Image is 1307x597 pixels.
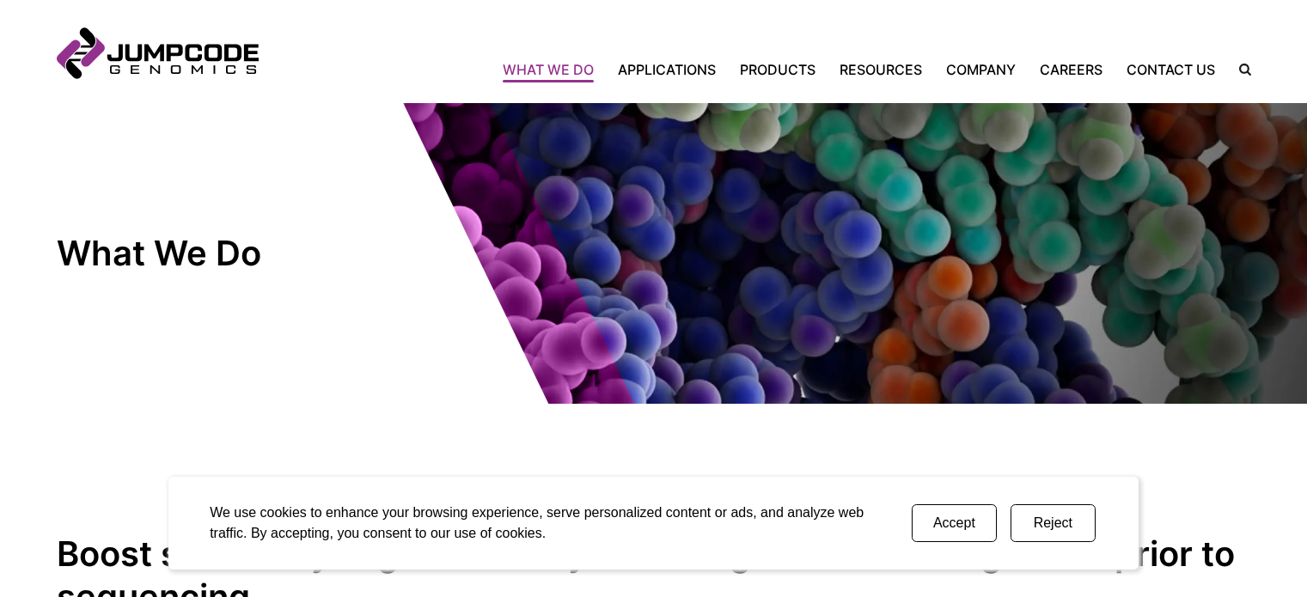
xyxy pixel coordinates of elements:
[606,59,728,80] a: Applications
[728,59,828,80] a: Products
[210,505,864,540] span: We use cookies to enhance your browsing experience, serve personalized content or ads, and analyz...
[934,59,1028,80] a: Company
[912,504,997,542] button: Accept
[259,59,1227,80] nav: Primary Navigation
[1227,64,1251,76] label: Search the site.
[57,232,366,275] h1: What We Do
[1011,504,1096,542] button: Reject
[828,59,934,80] a: Resources
[503,59,606,80] a: What We Do
[1115,59,1227,80] a: Contact Us
[1028,59,1115,80] a: Careers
